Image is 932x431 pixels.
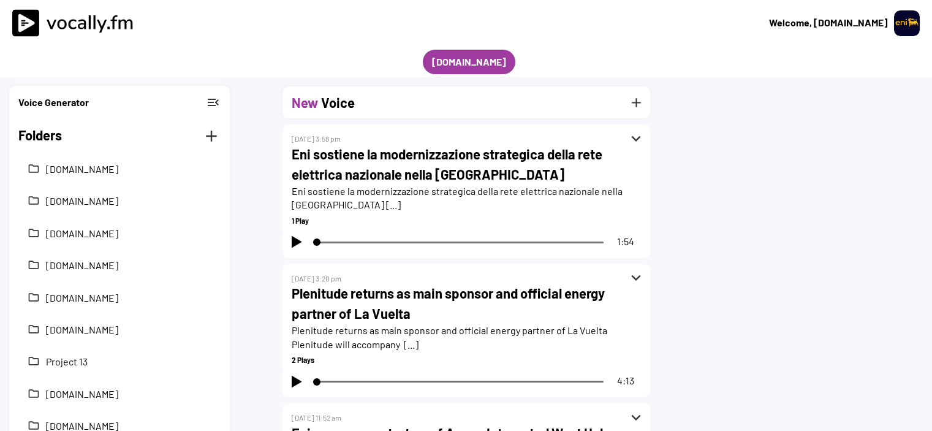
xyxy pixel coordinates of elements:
div: [DATE] 3:58 pm [292,134,641,144]
h4: 2 Plays [292,354,314,365]
button: [DOMAIN_NAME] [46,259,211,272]
button: [DOMAIN_NAME] [46,387,211,401]
button: add [202,127,221,145]
div: Plenitude returns as main sponsor and official energy partner of La Vuelta Plenitude will accompa... [292,324,641,351]
button: Project 13 [46,355,211,368]
button: [DOMAIN_NAME] [46,194,211,208]
h3: [DOMAIN_NAME] [432,55,506,69]
h2: Folders [18,125,196,147]
div: 1:54 [610,235,641,248]
button: expand_more [627,269,645,287]
button: folder [28,227,40,239]
button: expand_more [627,129,645,148]
button: folder [28,323,40,335]
div: [DATE] 3:20 pm [292,273,641,284]
img: icons8-play-50.png [289,234,304,250]
h2: Eni sostiene la modernizzazione strategica della rete elettrica nazionale nella [GEOGRAPHIC_DATA] [292,144,641,185]
button: folder [28,387,40,400]
button: folder [28,194,40,207]
h4: 1 Play [292,215,309,226]
div: Welcome, [DOMAIN_NAME] [769,15,888,30]
h2: New [292,93,318,113]
h2: Plenitude returns as main sponsor and official energy partner of La Vuelta [292,283,641,324]
div: 4:13 [610,374,641,387]
button: add [629,95,644,110]
button: folder [28,162,40,175]
div: [DATE] 11:52 am [292,413,641,423]
button: folder [28,291,40,303]
img: 2Q== [894,10,920,36]
button: expand_more [627,408,645,427]
button: folder [28,259,40,271]
h3: Voice Generator [18,95,89,110]
button: [DOMAIN_NAME] [46,291,211,305]
button: folder [28,355,40,367]
div: Eni sostiene la modernizzazione strategica della rete elettrica nazionale nella [GEOGRAPHIC_DATA]... [292,185,641,212]
button: [DOMAIN_NAME] [46,227,211,240]
button: [DOMAIN_NAME] [46,323,211,337]
img: icons8-play-50.png [289,374,304,389]
button: [DOMAIN_NAME] [46,162,211,176]
h2: Voice [321,93,355,113]
button: menu_open [206,95,221,110]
